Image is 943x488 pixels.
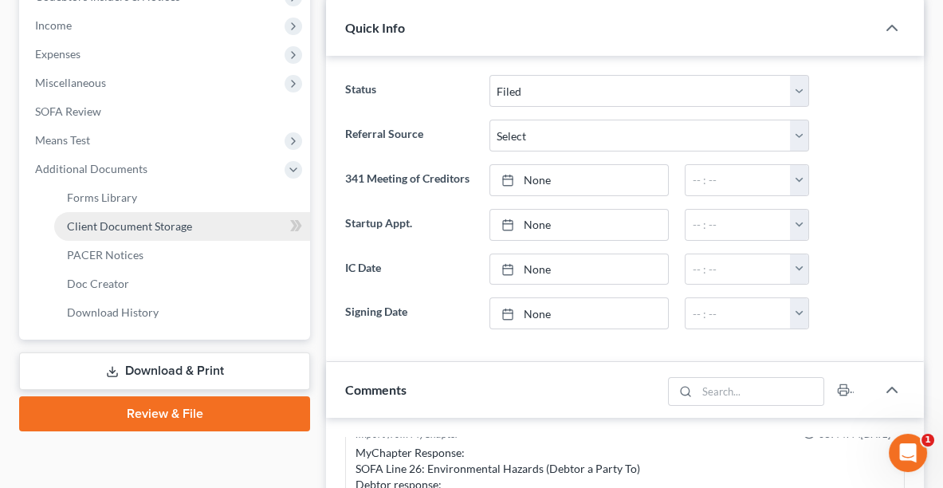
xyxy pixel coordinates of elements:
[490,210,669,240] a: None
[337,209,481,241] label: Startup Appt.
[35,162,147,175] span: Additional Documents
[35,133,90,147] span: Means Test
[490,165,669,195] a: None
[337,75,481,107] label: Status
[889,434,927,472] iframe: Intercom live chat
[686,298,791,329] input: -- : --
[345,20,405,35] span: Quick Info
[337,120,481,152] label: Referral Source
[345,382,407,397] span: Comments
[19,352,310,390] a: Download & Print
[35,47,81,61] span: Expenses
[490,298,669,329] a: None
[337,297,481,329] label: Signing Date
[67,191,137,204] span: Forms Library
[54,212,310,241] a: Client Document Storage
[54,241,310,270] a: PACER Notices
[35,76,106,89] span: Miscellaneous
[686,165,791,195] input: -- : --
[54,183,310,212] a: Forms Library
[697,378,824,405] input: Search...
[35,104,101,118] span: SOFA Review
[67,305,159,319] span: Download History
[921,434,934,447] span: 1
[35,18,72,32] span: Income
[67,277,129,290] span: Doc Creator
[67,248,143,262] span: PACER Notices
[19,396,310,431] a: Review & File
[54,298,310,327] a: Download History
[337,254,481,285] label: IC Date
[67,219,192,233] span: Client Document Storage
[337,164,481,196] label: 341 Meeting of Creditors
[22,97,310,126] a: SOFA Review
[490,254,669,285] a: None
[686,210,791,240] input: -- : --
[54,270,310,298] a: Doc Creator
[686,254,791,285] input: -- : --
